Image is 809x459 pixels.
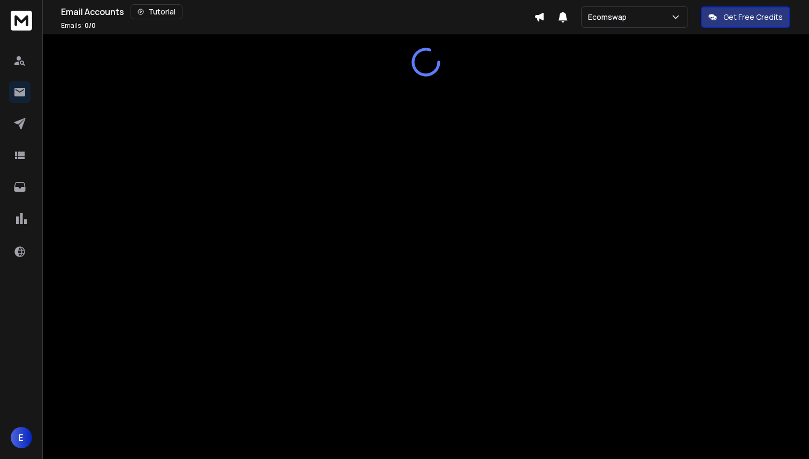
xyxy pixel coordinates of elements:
p: Ecomswap [588,12,631,22]
span: 0 / 0 [85,21,96,30]
div: Email Accounts [61,4,534,19]
p: Get Free Credits [723,12,783,22]
button: E [11,427,32,448]
button: Tutorial [131,4,182,19]
p: Emails : [61,21,96,30]
button: Get Free Credits [701,6,790,28]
